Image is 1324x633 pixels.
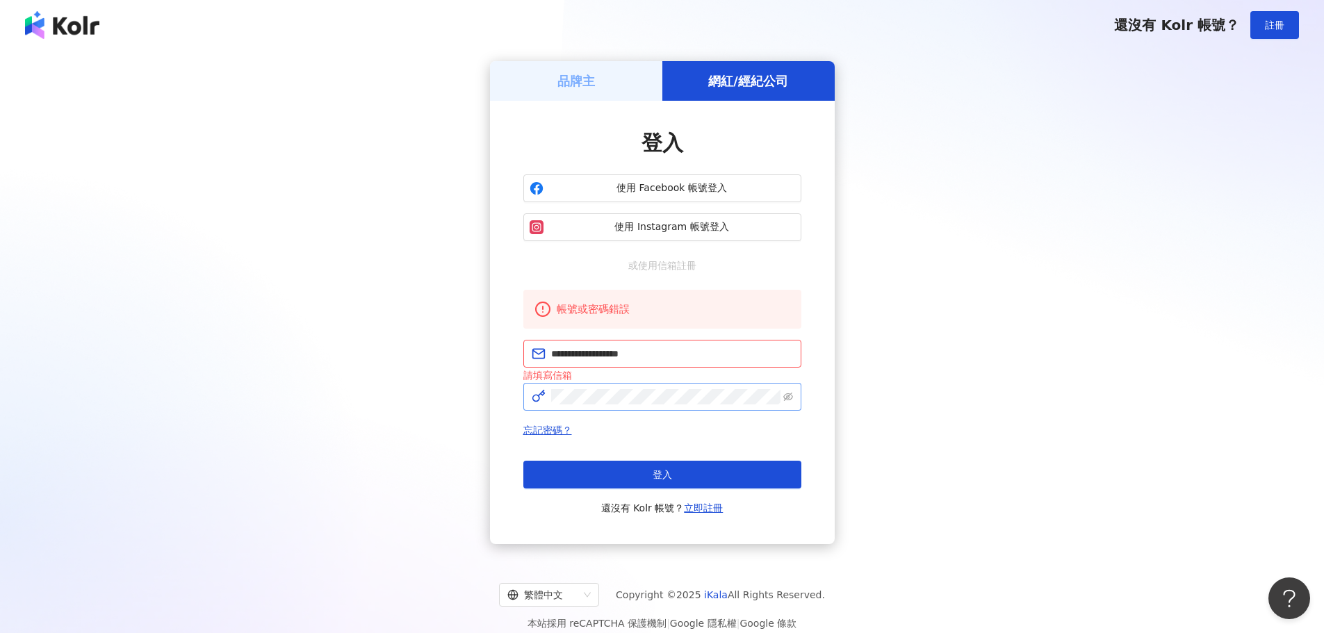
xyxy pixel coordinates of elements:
a: Google 隱私權 [670,618,737,629]
span: 使用 Facebook 帳號登入 [549,181,795,195]
span: 還沒有 Kolr 帳號？ [1114,17,1239,33]
span: 使用 Instagram 帳號登入 [549,220,795,234]
h5: 網紅/經紀公司 [708,72,788,90]
a: 忘記密碼？ [523,425,572,436]
img: logo [25,11,99,39]
button: 登入 [523,461,801,488]
div: 繁體中文 [507,584,578,606]
iframe: Help Scout Beacon - Open [1268,577,1310,619]
span: | [667,618,670,629]
button: 使用 Facebook 帳號登入 [523,174,801,202]
span: eye-invisible [783,392,793,402]
div: 請填寫信箱 [523,368,801,383]
span: 或使用信箱註冊 [619,258,706,273]
button: 使用 Instagram 帳號登入 [523,213,801,241]
span: 本站採用 reCAPTCHA 保護機制 [528,615,796,632]
span: 註冊 [1265,19,1284,31]
button: 註冊 [1250,11,1299,39]
a: 立即註冊 [684,502,723,513]
a: Google 條款 [739,618,796,629]
div: 帳號或密碼錯誤 [557,301,790,318]
span: | [737,618,740,629]
a: iKala [704,589,728,600]
span: Copyright © 2025 All Rights Reserved. [616,586,825,603]
span: 登入 [641,131,683,155]
span: 登入 [653,469,672,480]
span: 還沒有 Kolr 帳號？ [601,500,724,516]
h5: 品牌主 [557,72,595,90]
